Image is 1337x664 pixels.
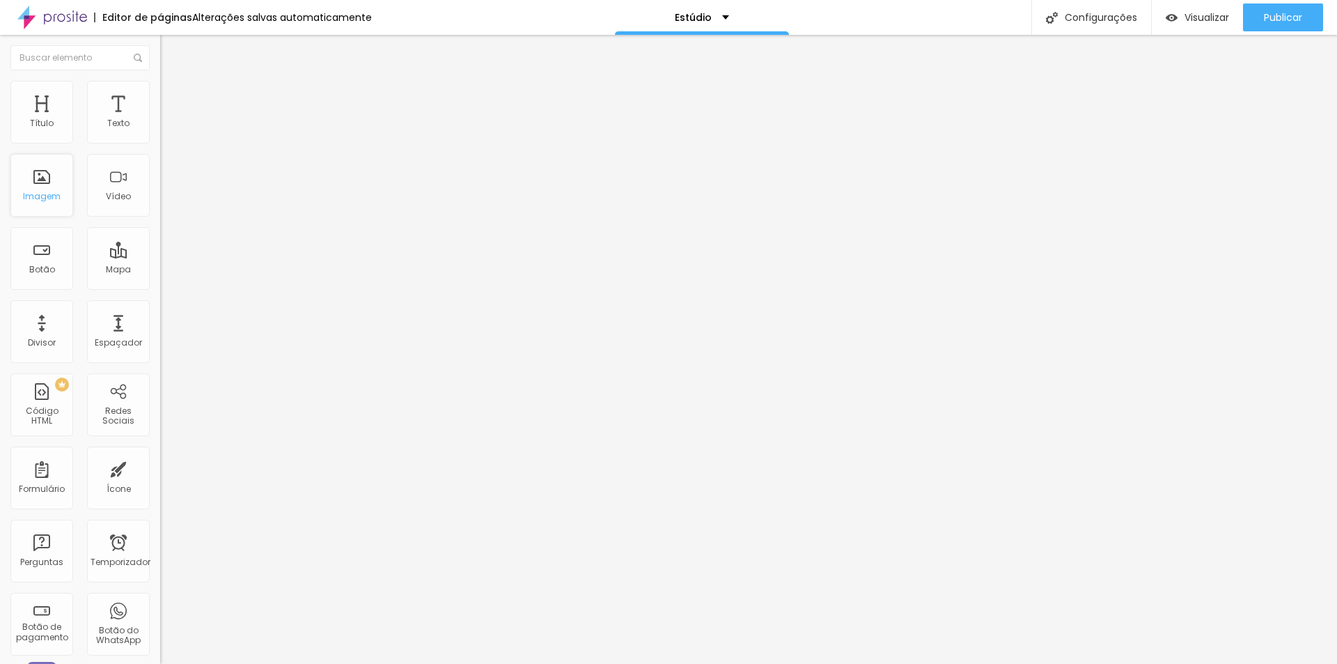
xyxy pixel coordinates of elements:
font: Título [30,117,54,129]
font: Estúdio [675,10,712,24]
button: Visualizar [1152,3,1243,31]
font: Vídeo [106,190,131,202]
font: Visualizar [1184,10,1229,24]
font: Código HTML [26,405,58,426]
img: Ícone [1046,12,1058,24]
font: Texto [107,117,130,129]
font: Imagem [23,190,61,202]
input: Buscar elemento [10,45,150,70]
font: Redes Sociais [102,405,134,426]
font: Divisor [28,337,56,348]
img: view-1.svg [1166,12,1178,24]
button: Publicar [1243,3,1323,31]
font: Espaçador [95,337,142,348]
font: Editor de páginas [102,10,192,24]
font: Mapa [106,263,131,275]
font: Alterações salvas automaticamente [192,10,372,24]
font: Configurações [1065,10,1137,24]
font: Botão de pagamento [16,621,68,642]
img: Ícone [134,54,142,62]
font: Botão [29,263,55,275]
font: Publicar [1264,10,1302,24]
font: Temporizador [91,556,150,568]
font: Perguntas [20,556,63,568]
font: Ícone [107,483,131,495]
font: Formulário [19,483,65,495]
font: Botão do WhatsApp [96,624,141,646]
